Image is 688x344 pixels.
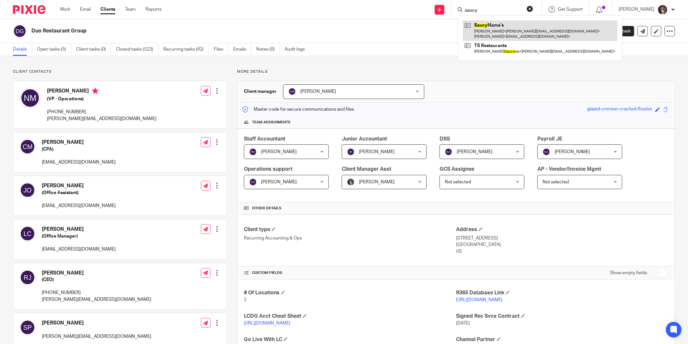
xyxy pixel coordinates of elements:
span: [PERSON_NAME] [359,180,395,184]
img: svg%3E [20,88,40,108]
label: Show empty fields [610,270,647,276]
p: [PHONE_NUMBER] [42,289,151,296]
img: svg%3E [20,320,35,335]
a: [URL][DOMAIN_NAME] [244,321,290,326]
span: 2 [244,298,247,302]
span: [PERSON_NAME] [261,150,297,154]
p: [PERSON_NAME][EMAIL_ADDRESS][DOMAIN_NAME] [42,296,151,303]
h5: (VP - Operations) [47,96,156,102]
span: Other details [252,206,281,211]
span: Operations support [244,166,292,172]
h4: R365 Database Link [456,289,668,296]
h4: [PERSON_NAME] [42,226,116,233]
a: Work [60,6,70,13]
img: svg%3E [445,148,453,156]
h4: Signed Rec Svcs Contract [456,313,668,320]
h4: Channel Partner [456,336,668,343]
img: svg%3E [288,88,296,95]
p: [GEOGRAPHIC_DATA] [456,241,668,248]
button: Clear [527,6,533,12]
h4: [PERSON_NAME] [42,182,116,189]
a: Details [13,43,32,56]
span: [PERSON_NAME] [457,150,492,154]
span: DSS [440,136,450,141]
h4: [PERSON_NAME] [47,88,156,96]
p: [EMAIL_ADDRESS][DOMAIN_NAME] [42,246,116,252]
img: svg%3E [20,139,35,154]
h4: CUSTOM FIELDS [244,270,456,276]
p: Recurring Accounting & Ops [244,235,456,241]
span: [PERSON_NAME] [300,89,336,94]
span: Get Support [558,7,583,12]
h4: Address [456,226,668,233]
a: Audit logs [285,43,310,56]
span: [PERSON_NAME] [261,180,297,184]
p: More details [237,69,675,74]
a: Clients [100,6,115,13]
h3: Client manager [244,88,277,95]
p: [EMAIL_ADDRESS][DOMAIN_NAME] [42,203,116,209]
h5: (Office Assistant) [42,190,116,196]
img: svg%3E [20,270,35,285]
a: Emails [233,43,251,56]
div: glazed-crimson-cracked-floutist [587,106,652,113]
p: Client contacts [13,69,227,74]
span: AP - Vendor/Invoice Mgmt [537,166,602,172]
span: [PERSON_NAME] [555,150,590,154]
img: Profile%20picture%20JUS.JPG [347,178,355,186]
h5: (CPA) [42,146,116,153]
img: svg%3E [347,148,355,156]
a: Notes (0) [256,43,280,56]
span: Client Manager Asst [342,166,391,172]
img: Pixie [13,5,45,14]
a: Files [214,43,228,56]
span: Payroll JE [537,136,562,141]
h4: LCDG Acct Cheat Sheet [244,313,456,320]
p: [PHONE_NUMBER] [47,109,156,115]
img: svg%3E [13,24,27,38]
p: [EMAIL_ADDRESS][DOMAIN_NAME] [42,159,116,166]
img: svg%3E [20,226,35,241]
h4: [PERSON_NAME] [42,270,151,276]
h2: Duo Restaurant Group [31,28,476,34]
a: Closed tasks (523) [116,43,158,56]
span: Staff Accountant [244,136,285,141]
h4: # Of Locations [244,289,456,296]
a: Reports [145,6,162,13]
a: Team [125,6,136,13]
span: Not selected [445,180,471,184]
img: svg%3E [249,178,257,186]
a: [URL][DOMAIN_NAME] [456,298,502,302]
p: [STREET_ADDRESS] [456,235,668,241]
h5: (Office Manager) [42,233,116,240]
span: [PERSON_NAME] [359,150,395,154]
span: Team assignments [252,120,291,125]
span: GCS Assignee [440,166,474,172]
img: Profile%20picture%20JUS.JPG [658,5,668,15]
i: Primary [92,88,98,94]
img: svg%3E [543,148,550,156]
a: Email [80,6,91,13]
a: Open tasks (5) [37,43,71,56]
h5: (CEO) [42,276,151,283]
p: US [456,248,668,255]
p: Master code for secure communications and files [242,106,354,113]
a: Client tasks (0) [76,43,111,56]
p: [PERSON_NAME] [619,6,654,13]
img: svg%3E [249,148,257,156]
p: [PERSON_NAME][EMAIL_ADDRESS][DOMAIN_NAME] [42,333,151,340]
img: svg%3E [20,182,35,198]
span: Not selected [543,180,569,184]
h4: Go Live With LC [244,336,456,343]
a: Recurring tasks (62) [163,43,209,56]
p: [PERSON_NAME][EMAIL_ADDRESS][DOMAIN_NAME] [47,116,156,122]
h4: Client type [244,226,456,233]
span: [DATE] [456,321,470,326]
input: Search [464,8,522,14]
h4: [PERSON_NAME] [42,320,151,326]
span: Junior Accountant [342,136,387,141]
h4: [PERSON_NAME] [42,139,116,146]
